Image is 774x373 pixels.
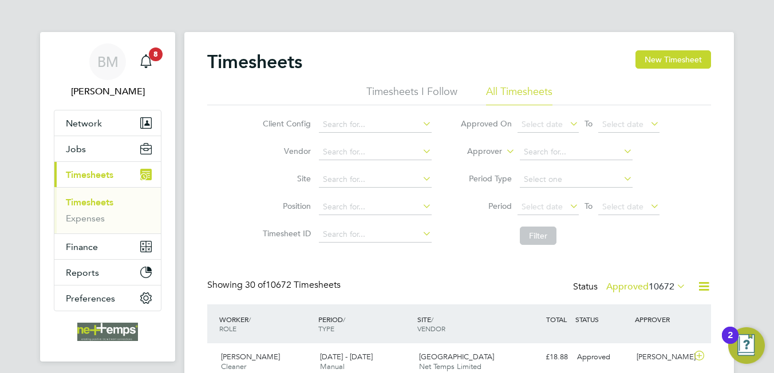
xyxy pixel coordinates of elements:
div: STATUS [572,309,632,330]
button: Filter [520,227,556,245]
span: 10672 [649,281,674,292]
label: Vendor [259,146,311,156]
span: Select date [522,119,563,129]
input: Search for... [319,172,432,188]
label: Period [460,201,512,211]
input: Search for... [319,117,432,133]
button: Network [54,110,161,136]
input: Search for... [319,144,432,160]
nav: Main navigation [40,32,175,362]
input: Search for... [319,199,432,215]
span: To [581,116,596,131]
span: Cleaner [221,362,246,371]
span: Timesheets [66,169,113,180]
span: VENDOR [417,324,445,333]
div: Showing [207,279,343,291]
span: Select date [602,201,643,212]
button: Jobs [54,136,161,161]
div: Status [573,279,688,295]
span: / [248,315,251,324]
label: Approved On [460,118,512,129]
span: Reports [66,267,99,278]
input: Select one [520,172,633,188]
span: [PERSON_NAME] [221,352,280,362]
li: Timesheets I Follow [366,85,457,105]
label: Site [259,173,311,184]
a: BM[PERSON_NAME] [54,43,161,98]
span: BM [97,54,119,69]
div: [PERSON_NAME] [632,348,692,367]
label: Client Config [259,118,311,129]
label: Period Type [460,173,512,184]
span: Brooke Morley [54,85,161,98]
label: Position [259,201,311,211]
li: All Timesheets [486,85,552,105]
span: [GEOGRAPHIC_DATA] [419,352,494,362]
span: / [343,315,345,324]
button: Finance [54,234,161,259]
div: WORKER [216,309,315,339]
button: Preferences [54,285,161,311]
label: Timesheet ID [259,228,311,239]
a: 8 [135,43,157,80]
span: 30 of [245,279,266,291]
label: Approver [451,146,502,157]
input: Search for... [520,144,633,160]
div: APPROVER [632,309,692,330]
span: ROLE [219,324,236,333]
span: Select date [522,201,563,212]
img: net-temps-logo-retina.png [77,323,138,341]
span: TYPE [318,324,334,333]
span: Select date [602,119,643,129]
span: Finance [66,241,98,252]
span: Net Temps Limited [419,362,481,371]
div: SITE [414,309,514,339]
button: Open Resource Center, 2 new notifications [728,327,765,364]
span: / [431,315,433,324]
button: New Timesheet [635,50,711,69]
span: [DATE] - [DATE] [320,352,373,362]
h2: Timesheets [207,50,302,73]
div: 2 [728,335,733,350]
span: Jobs [66,144,86,154]
button: Timesheets [54,162,161,187]
div: PERIOD [315,309,414,339]
div: Approved [572,348,632,367]
a: Expenses [66,213,105,224]
div: Timesheets [54,187,161,233]
span: To [581,199,596,213]
span: 10672 Timesheets [245,279,341,291]
span: TOTAL [546,315,567,324]
label: Approved [606,281,686,292]
span: Preferences [66,293,115,304]
span: 8 [149,47,163,61]
span: Manual [320,362,345,371]
input: Search for... [319,227,432,243]
a: Timesheets [66,197,113,208]
span: Network [66,118,102,129]
button: Reports [54,260,161,285]
a: Go to home page [54,323,161,341]
div: £18.88 [513,348,572,367]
